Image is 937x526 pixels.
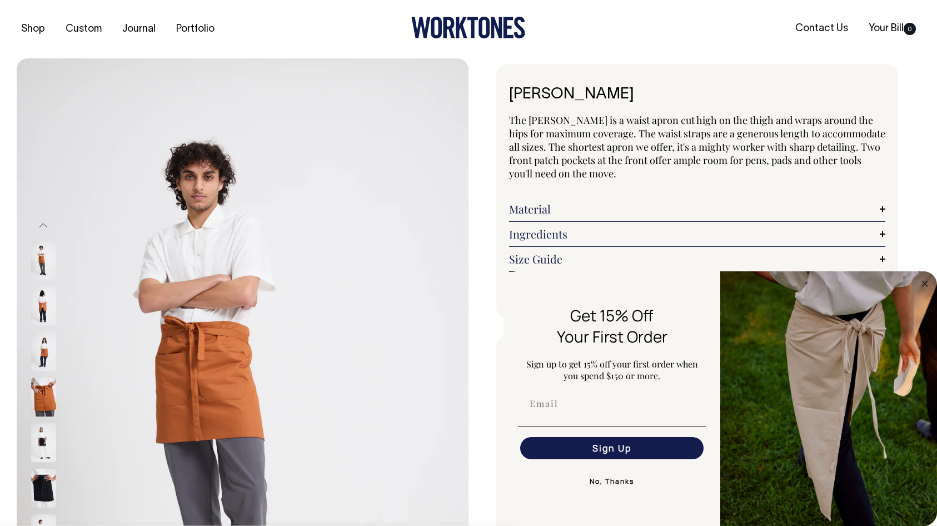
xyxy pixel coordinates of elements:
span: Get 15% Off [570,305,654,326]
img: rust [31,241,56,280]
button: Close dialog [918,277,931,290]
img: 5e34ad8f-4f05-4173-92a8-ea475ee49ac9.jpeg [720,271,937,526]
span: Your First Order [557,326,667,347]
span: The [PERSON_NAME] is a waist apron cut high on the thigh and wraps around the hips for maximum co... [509,113,885,180]
input: Email [520,393,704,415]
span: Sign up to get 15% off your first order when you spend $150 or more. [526,358,698,381]
button: Previous [35,213,52,238]
img: black [31,424,56,463]
img: rust [31,333,56,371]
button: Sign Up [520,437,704,459]
a: Your Bill0 [864,19,920,38]
a: Portfolio [172,20,219,38]
a: Contact Us [791,19,853,38]
button: No, Thanks [518,470,706,493]
h1: [PERSON_NAME] [509,86,885,103]
img: rust [31,287,56,326]
a: Shop [17,20,49,38]
a: Ingredients [509,227,885,241]
a: Custom [61,20,106,38]
a: Material [509,202,885,216]
a: Size Guide [509,252,885,266]
a: Journal [118,20,160,38]
img: rust [31,378,56,417]
img: black [31,469,56,508]
div: FLYOUT Form [504,271,937,526]
span: 0 [904,23,916,35]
